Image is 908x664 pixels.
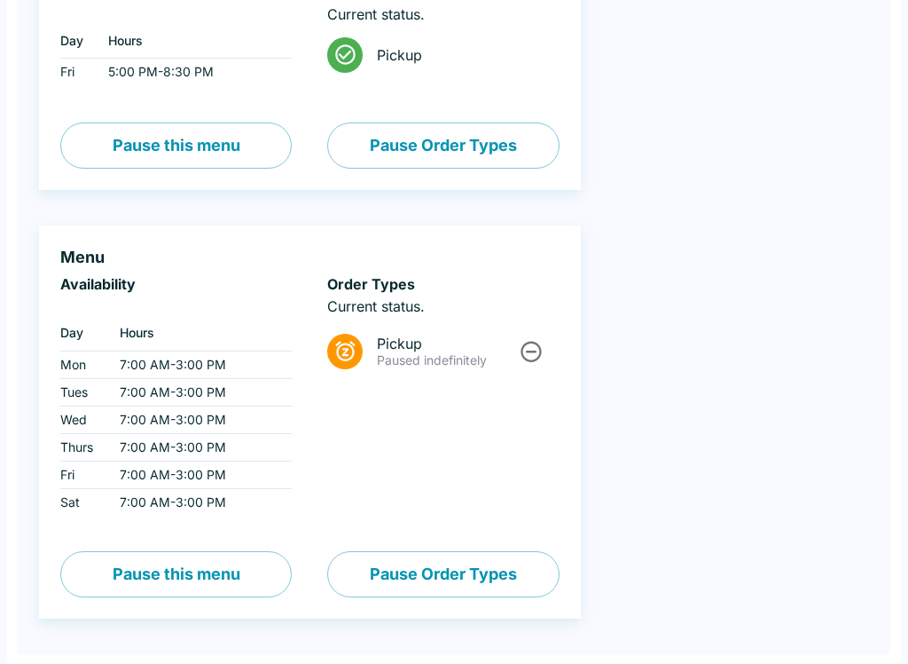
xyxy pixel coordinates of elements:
td: Wed [60,406,106,433]
td: 7:00 AM - 3:00 PM [106,378,292,406]
button: Unpause [514,335,547,368]
p: ‏ [60,5,292,23]
td: 7:00 AM - 3:00 PM [106,351,292,378]
td: 7:00 AM - 3:00 PM [106,406,292,433]
td: Tues [60,378,106,406]
p: Paused indefinitely [377,352,516,368]
button: Pause Order Types [327,123,559,169]
span: Pickup [377,46,544,64]
th: Day [60,315,106,351]
td: Mon [60,351,106,378]
button: Pause this menu [60,123,292,169]
th: Day [60,23,94,59]
td: Fri [60,461,106,488]
p: ‏ [60,297,292,315]
h6: Availability [60,275,292,293]
th: Hours [94,23,292,59]
td: 5:00 PM - 8:30 PM [94,59,292,86]
th: Hours [106,315,292,351]
h6: Order Types [327,275,559,293]
td: 7:00 AM - 3:00 PM [106,433,292,461]
td: 7:00 AM - 3:00 PM [106,488,292,516]
td: Thurs [60,433,106,461]
p: Current status. [327,297,559,315]
td: Fri [60,59,94,86]
td: 7:00 AM - 3:00 PM [106,461,292,488]
button: Pause Order Types [327,551,559,597]
span: Pickup [377,335,516,352]
button: Pause this menu [60,551,292,597]
td: Sat [60,488,106,516]
p: Current status. [327,5,559,23]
